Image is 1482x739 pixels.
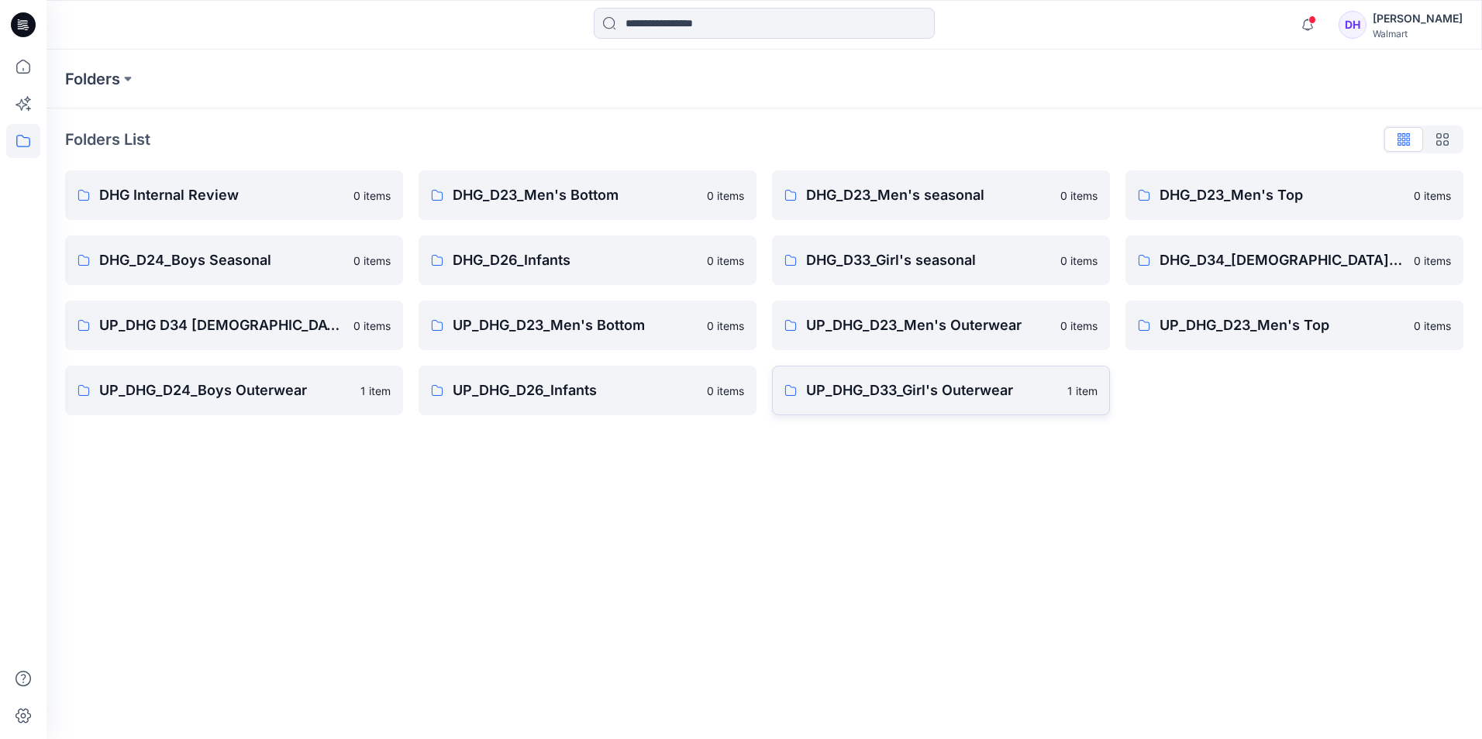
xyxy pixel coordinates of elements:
[360,383,391,399] p: 1 item
[806,249,1051,271] p: DHG_D33_Girl's seasonal
[1160,184,1404,206] p: DHG_D23_Men's Top
[1373,28,1463,40] div: Walmart
[65,170,403,220] a: DHG Internal Review0 items
[65,68,120,90] a: Folders
[1067,383,1098,399] p: 1 item
[419,235,757,285] a: DHG_D26_Infants0 items
[65,366,403,415] a: UP_DHG_D24_Boys Outerwear1 item
[1125,170,1463,220] a: DHG_D23_Men's Top0 items
[65,301,403,350] a: UP_DHG D34 [DEMOGRAPHIC_DATA] Outerwear0 items
[65,128,150,151] p: Folders List
[1060,253,1098,269] p: 0 items
[1414,253,1451,269] p: 0 items
[65,235,403,285] a: DHG_D24_Boys Seasonal0 items
[707,383,744,399] p: 0 items
[99,380,351,401] p: UP_DHG_D24_Boys Outerwear
[453,249,698,271] p: DHG_D26_Infants
[453,380,698,401] p: UP_DHG_D26_Infants
[453,184,698,206] p: DHG_D23_Men's Bottom
[707,253,744,269] p: 0 items
[707,318,744,334] p: 0 items
[419,301,757,350] a: UP_DHG_D23_Men's Bottom0 items
[1125,301,1463,350] a: UP_DHG_D23_Men's Top0 items
[1060,187,1098,204] p: 0 items
[1160,315,1404,336] p: UP_DHG_D23_Men's Top
[99,315,344,336] p: UP_DHG D34 [DEMOGRAPHIC_DATA] Outerwear
[1060,318,1098,334] p: 0 items
[806,184,1051,206] p: DHG_D23_Men's seasonal
[419,366,757,415] a: UP_DHG_D26_Infants0 items
[1125,235,1463,285] a: DHG_D34_[DEMOGRAPHIC_DATA] seasonal0 items
[806,380,1058,401] p: UP_DHG_D33_Girl's Outerwear
[772,301,1110,350] a: UP_DHG_D23_Men's Outerwear0 items
[419,170,757,220] a: DHG_D23_Men's Bottom0 items
[1160,249,1404,271] p: DHG_D34_[DEMOGRAPHIC_DATA] seasonal
[1414,187,1451,204] p: 0 items
[353,187,391,204] p: 0 items
[806,315,1051,336] p: UP_DHG_D23_Men's Outerwear
[707,187,744,204] p: 0 items
[772,170,1110,220] a: DHG_D23_Men's seasonal0 items
[772,366,1110,415] a: UP_DHG_D33_Girl's Outerwear1 item
[1339,11,1367,39] div: DH
[353,318,391,334] p: 0 items
[772,235,1110,285] a: DHG_D33_Girl's seasonal0 items
[1373,9,1463,28] div: [PERSON_NAME]
[353,253,391,269] p: 0 items
[1414,318,1451,334] p: 0 items
[99,249,344,271] p: DHG_D24_Boys Seasonal
[99,184,344,206] p: DHG Internal Review
[453,315,698,336] p: UP_DHG_D23_Men's Bottom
